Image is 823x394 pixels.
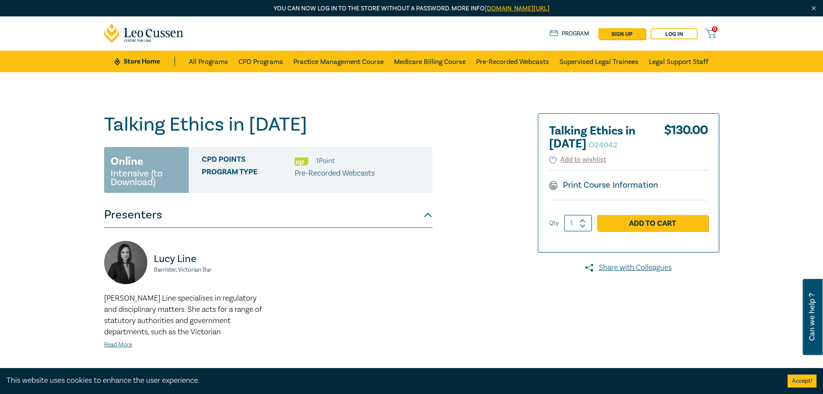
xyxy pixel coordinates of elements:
li: 1 Point [316,155,335,167]
p: Lucy Line [154,252,263,266]
small: O24042 [589,140,617,150]
h2: Talking Ethics in [DATE] [549,125,644,151]
div: This website uses cookies to enhance the user experience. [6,375,775,386]
a: Program [550,29,590,38]
h3: Online [111,154,143,169]
button: Presenters [104,202,432,228]
h1: Talking Ethics in [DATE] [104,113,432,136]
img: Close [810,5,817,12]
a: Store Home [114,57,175,66]
a: Practice Management Course [293,51,384,72]
img: https://s3.ap-southeast-2.amazonaws.com/leo-cussen-store-production-content/Contacts/Lucy%20Line%... [104,241,147,284]
button: Accept cookies [788,375,817,388]
p: You can now log in to the store without a password. More info [104,4,719,13]
label: Qty [549,218,559,228]
a: Share with Colleagues [538,262,719,273]
p: Pre-Recorded Webcasts [295,168,375,179]
span: Program type [202,168,295,179]
a: Log in [651,28,698,39]
a: Add to Cart [597,215,708,231]
span: Can we help ? [808,284,816,350]
img: Ethics & Professional Responsibility [295,157,308,166]
a: Medicare Billing Course [394,51,466,72]
a: Read More [104,341,132,349]
button: Add to wishlist [549,155,607,165]
a: Pre-Recorded Webcasts [476,51,549,72]
a: Print Course Information [549,179,658,191]
a: Legal Support Staff [649,51,709,72]
small: Intensive (to Download) [111,169,182,186]
a: CPD Programs [238,51,283,72]
small: Barrister, Victorian Bar [154,267,263,273]
span: [PERSON_NAME] Line specialises in regulatory and disciplinary matters. She acts for a range of st... [104,293,262,337]
a: All Programs [189,51,228,72]
a: [DOMAIN_NAME][URL] [485,4,550,13]
span: CPD Points [202,155,295,167]
div: $ 130.00 [664,125,708,155]
input: 1 [564,215,592,231]
a: Supervised Legal Trainees [559,51,639,72]
span: 0 [712,26,718,32]
a: sign up [598,28,645,39]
